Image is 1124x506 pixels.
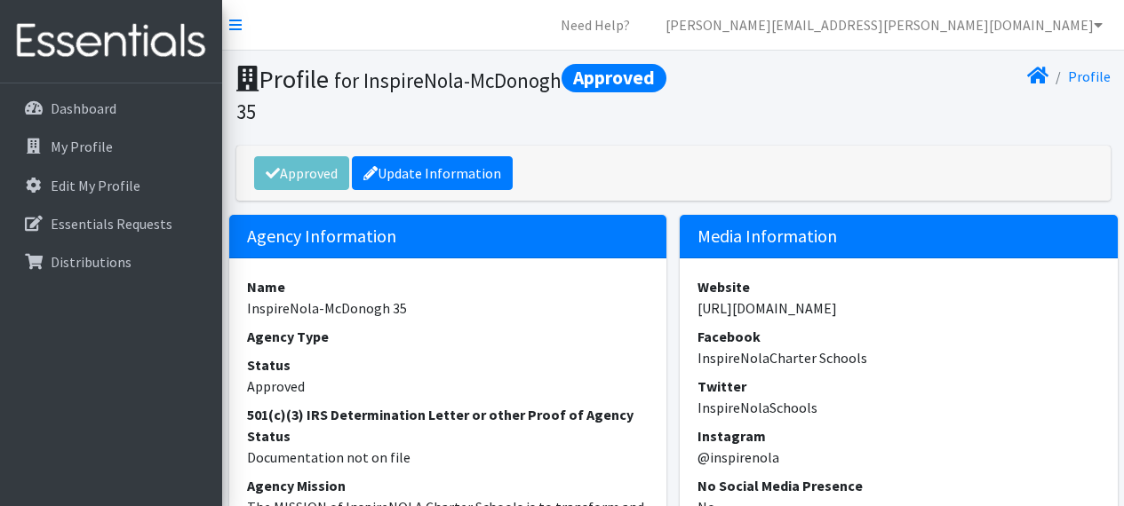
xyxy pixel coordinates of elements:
[236,67,562,124] small: for InspireNola-McDonogh 35
[651,7,1117,43] a: [PERSON_NAME][EMAIL_ADDRESS][PERSON_NAME][DOMAIN_NAME]
[698,425,1100,447] dt: Instagram
[546,7,644,43] a: Need Help?
[352,156,513,190] a: Update Information
[7,206,215,241] a: Essentials Requests
[247,326,650,347] dt: Agency Type
[247,404,650,447] dt: 501(c)(3) IRS Determination Letter or other Proof of Agency Status
[698,276,1100,297] dt: Website
[247,276,650,297] dt: Name
[698,347,1100,368] dd: InspireNolaCharter Schools
[247,475,650,496] dt: Agency Mission
[51,138,113,155] p: My Profile
[229,215,667,258] h5: Agency Information
[7,244,215,280] a: Distributions
[51,215,172,233] p: Essentials Requests
[7,91,215,126] a: Dashboard
[698,447,1100,468] dd: @inspirenola
[698,326,1100,347] dt: Facebook
[51,253,132,271] p: Distributions
[7,129,215,164] a: My Profile
[247,297,650,319] dd: InspireNola-McDonogh 35
[680,215,1118,258] h5: Media Information
[698,475,1100,496] dt: No Social Media Presence
[7,12,215,71] img: HumanEssentials
[698,397,1100,418] dd: InspireNolaSchools
[562,64,666,92] span: Approved
[7,168,215,203] a: Edit My Profile
[247,376,650,397] dd: Approved
[247,447,650,468] dd: Documentation not on file
[247,354,650,376] dt: Status
[51,99,116,117] p: Dashboard
[698,376,1100,397] dt: Twitter
[236,64,667,125] h1: Profile
[1068,67,1111,85] a: Profile
[51,177,140,194] p: Edit My Profile
[698,297,1100,319] dd: [URL][DOMAIN_NAME]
